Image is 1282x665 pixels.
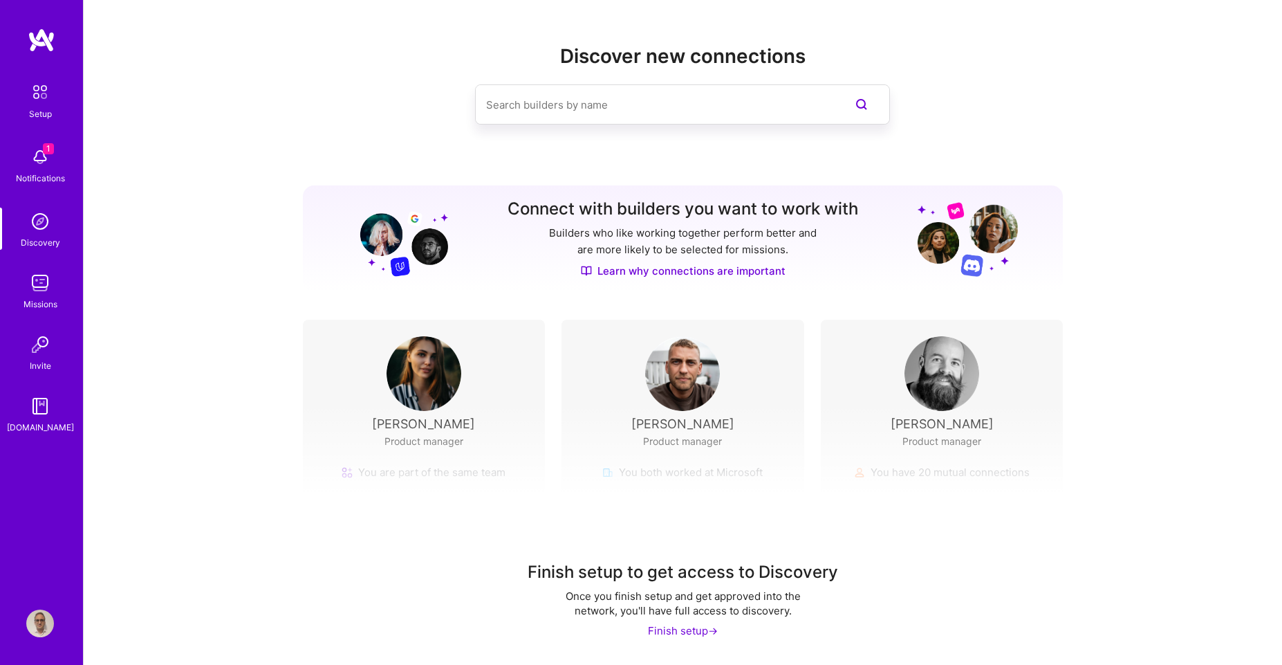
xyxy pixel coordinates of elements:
div: Once you finish setup and get approved into the network, you'll have full access to discovery. [545,589,821,618]
input: Search builders by name [486,87,824,122]
img: User Avatar [387,336,461,411]
img: logo [28,28,55,53]
h3: Connect with builders you want to work with [508,199,858,219]
div: Missions [24,297,57,311]
img: User Avatar [904,336,979,411]
div: Invite [30,358,51,373]
a: User Avatar [23,610,57,637]
a: Learn why connections are important [581,264,786,278]
i: icon SearchPurple [853,96,870,113]
div: Finish setup to get access to Discovery [528,561,838,583]
img: User Avatar [645,336,720,411]
img: setup [26,78,55,107]
div: Finish setup -> [648,623,718,638]
img: Discover [581,265,592,277]
div: Notifications [16,171,65,185]
img: guide book [26,392,54,420]
img: Invite [26,331,54,358]
img: discovery [26,208,54,235]
img: teamwork [26,269,54,297]
div: Discovery [21,235,60,250]
img: bell [26,143,54,171]
div: Setup [29,107,52,121]
span: 1 [43,143,54,154]
h2: Discover new connections [303,45,1063,68]
img: Grow your network [348,201,448,277]
img: Grow your network [918,201,1018,277]
div: [DOMAIN_NAME] [7,420,74,435]
img: User Avatar [26,610,54,637]
p: Builders who like working together perform better and are more likely to be selected for missions. [546,225,819,258]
